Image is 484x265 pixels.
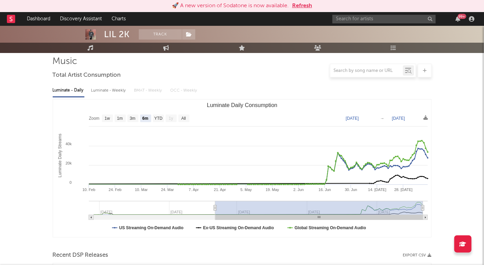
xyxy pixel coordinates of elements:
div: Luminate - Weekly [91,85,127,96]
text: Luminate Daily Streams [57,134,62,177]
text: Zoom [89,116,100,121]
text: 1m [117,116,123,121]
button: Refresh [292,2,312,10]
text: [DATE] [392,116,405,121]
text: 10. Mar [135,188,148,192]
text: 28. [DATE] [394,188,412,192]
text: 1y [169,116,173,121]
text: YTD [154,116,162,121]
text: 16. Jun [318,188,331,192]
button: Export CSV [403,253,432,257]
text: 19. May [266,188,279,192]
text: 3m [130,116,135,121]
text: 1w [104,116,110,121]
text: 0 [69,180,71,184]
text: 20k [65,161,72,165]
input: Search for artists [332,15,436,23]
text: 40k [65,142,72,146]
a: Discovery Assistant [55,12,107,26]
text: 5. May [240,188,252,192]
text: 30. Jun [345,188,357,192]
text: 21. Apr [214,188,226,192]
text: [DATE] [346,116,359,121]
text: 24. Feb [109,188,121,192]
span: Music [53,57,78,66]
div: LIL 2K [104,29,130,40]
button: Track [139,29,182,40]
div: 🚀 A new version of Sodatone is now available. [172,2,289,10]
input: Search by song name or URL [330,68,403,74]
text: → [380,116,384,121]
text: 6m [142,116,148,121]
text: All [181,116,186,121]
text: Global Streaming On-Demand Audio [295,225,366,230]
text: Ex-US Streaming On-Demand Audio [203,225,274,230]
text: 14. [DATE] [368,188,386,192]
text: 2. Jun [293,188,303,192]
text: 10. Feb [82,188,95,192]
span: Recent DSP Releases [53,251,109,259]
a: Charts [107,12,131,26]
div: 99 + [458,14,466,19]
button: 99+ [456,16,461,22]
text: 7. Apr [189,188,199,192]
text: Luminate Daily Consumption [207,102,277,108]
div: Luminate - Daily [53,85,84,96]
svg: Luminate Daily Consumption [53,99,431,237]
text: US Streaming On-Demand Audio [119,225,184,230]
a: Dashboard [22,12,55,26]
text: 24. Mar [161,188,174,192]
